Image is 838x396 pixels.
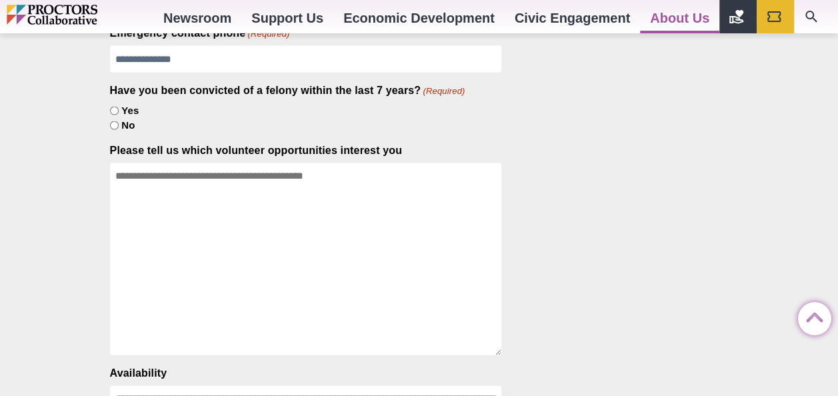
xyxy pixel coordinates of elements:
span: (Required) [422,85,465,97]
label: Yes [121,104,139,118]
a: Back to Top [798,303,825,329]
img: Proctors logo [7,5,153,24]
legend: Have you been convicted of a felony within the last 7 years? [110,83,465,98]
label: Please tell us which volunteer opportunities interest you [110,143,403,158]
label: Availability [110,366,167,381]
label: No [121,119,135,133]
